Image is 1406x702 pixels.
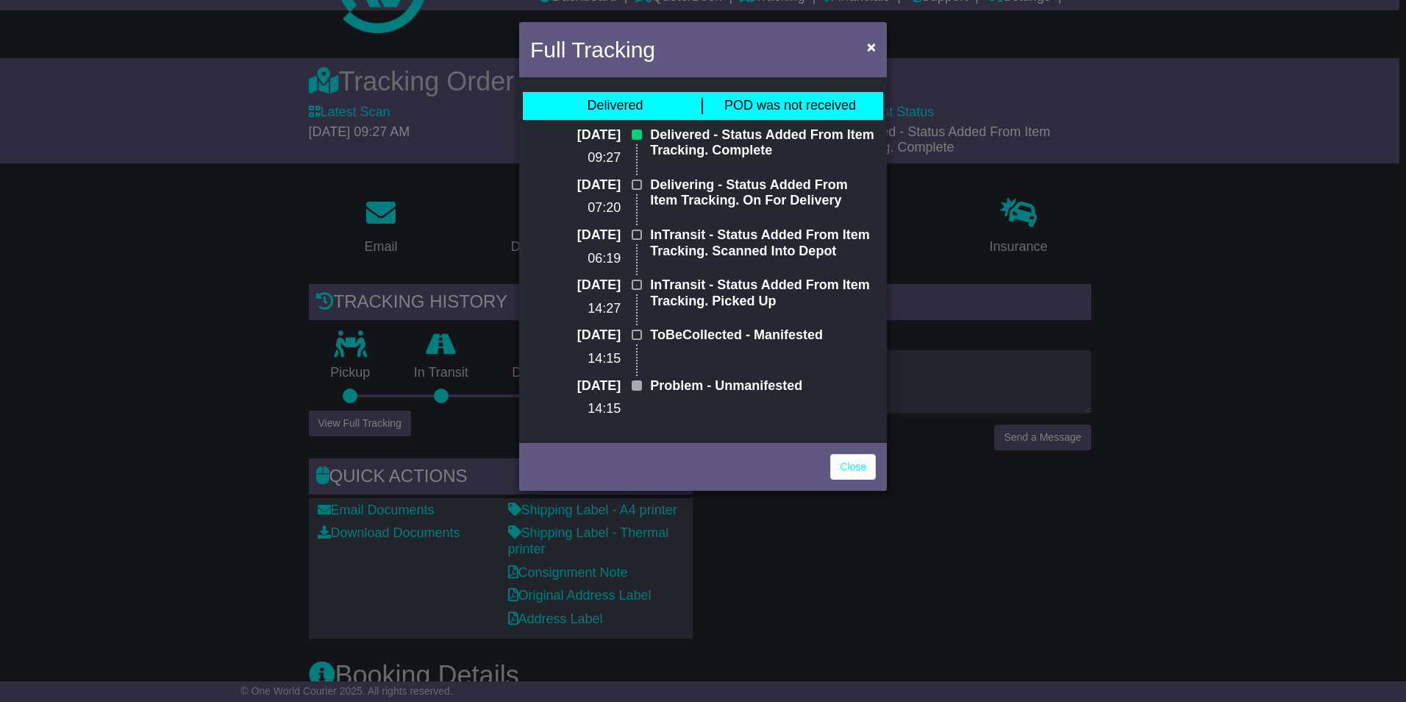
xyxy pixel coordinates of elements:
span: POD was not received [724,98,856,113]
p: [DATE] [530,277,621,294]
p: [DATE] [530,327,621,344]
p: Delivered - Status Added From Item Tracking. Complete [650,127,876,159]
p: Delivering - Status Added From Item Tracking. On For Delivery [650,177,876,209]
button: Close [860,32,883,62]
p: [DATE] [530,127,621,143]
p: InTransit - Status Added From Item Tracking. Scanned Into Depot [650,227,876,259]
p: [DATE] [530,177,621,194]
div: Delivered [587,98,643,114]
p: 14:15 [530,401,621,417]
span: × [867,38,876,55]
p: 06:19 [530,251,621,267]
p: [DATE] [530,378,621,394]
p: InTransit - Status Added From Item Tracking. Picked Up [650,277,876,309]
p: 14:15 [530,351,621,367]
h4: Full Tracking [530,33,655,66]
p: 07:20 [530,200,621,216]
p: ToBeCollected - Manifested [650,327,876,344]
p: Problem - Unmanifested [650,378,876,394]
p: 09:27 [530,150,621,166]
a: Close [830,454,876,480]
p: [DATE] [530,227,621,244]
p: 14:27 [530,301,621,317]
